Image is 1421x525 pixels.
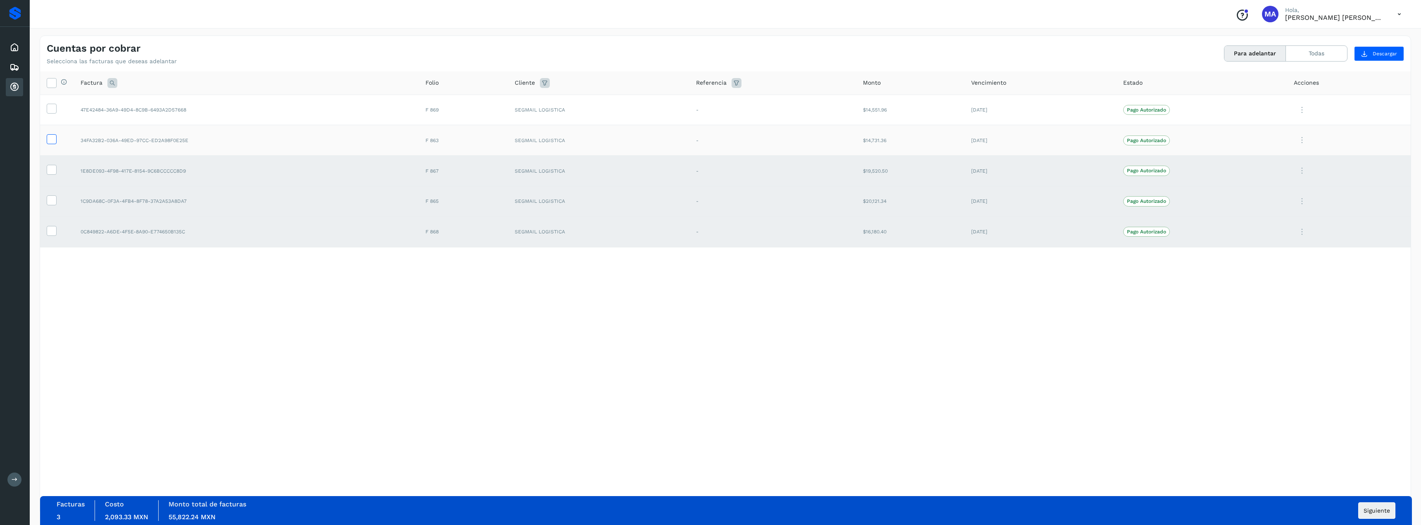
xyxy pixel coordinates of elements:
[508,156,689,186] td: SEGMAIL LOGISTICA
[689,186,857,216] td: -
[971,78,1006,87] span: Vencimiento
[81,78,102,87] span: Factura
[74,216,419,247] td: 0C849822-A6DE-4F5E-8A90-E774650B135C
[1127,107,1166,113] p: Pago Autorizado
[6,58,23,76] div: Embarques
[169,500,246,508] label: Monto total de facturas
[105,513,148,521] span: 2,093.33 MXN
[965,186,1116,216] td: [DATE]
[105,500,124,508] label: Costo
[696,78,727,87] span: Referencia
[419,125,508,156] td: F 863
[508,186,689,216] td: SEGMAIL LOGISTICA
[965,95,1116,125] td: [DATE]
[965,156,1116,186] td: [DATE]
[1127,138,1166,143] p: Pago Autorizado
[74,95,419,125] td: 47E42484-36A9-49D4-8C9B-6493A2D57668
[965,216,1116,247] td: [DATE]
[1285,14,1384,21] p: Marco Antonio Ortiz Jurado
[419,186,508,216] td: F 865
[856,216,965,247] td: $16,180.40
[856,156,965,186] td: $19,520.50
[965,125,1116,156] td: [DATE]
[856,186,965,216] td: $20,121.34
[856,95,965,125] td: $14,551.96
[419,156,508,186] td: F 867
[74,125,419,156] td: 34FA32B2-036A-49ED-97CC-ED2A98F0E25E
[1127,198,1166,204] p: Pago Autorizado
[508,95,689,125] td: SEGMAIL LOGISTICA
[57,513,60,521] span: 3
[425,78,439,87] span: Folio
[57,500,85,508] label: Facturas
[1123,78,1143,87] span: Estado
[1358,502,1395,519] button: Siguiente
[1373,50,1397,57] span: Descargar
[6,78,23,96] div: Cuentas por cobrar
[419,95,508,125] td: F 869
[169,513,216,521] span: 55,822.24 MXN
[47,43,140,55] h4: Cuentas por cobrar
[47,58,177,65] p: Selecciona las facturas que deseas adelantar
[1127,229,1166,235] p: Pago Autorizado
[689,95,857,125] td: -
[689,216,857,247] td: -
[515,78,535,87] span: Cliente
[689,156,857,186] td: -
[1127,168,1166,173] p: Pago Autorizado
[6,38,23,57] div: Inicio
[1364,508,1390,513] span: Siguiente
[863,78,881,87] span: Monto
[419,216,508,247] td: F 868
[1286,46,1347,61] button: Todas
[508,216,689,247] td: SEGMAIL LOGISTICA
[508,125,689,156] td: SEGMAIL LOGISTICA
[1354,46,1404,61] button: Descargar
[74,186,419,216] td: 1C9DA68C-0F3A-4FB4-8F78-37A2A53A8DA7
[1285,7,1384,14] p: Hola,
[856,125,965,156] td: $14,731.36
[74,156,419,186] td: 1E8DE093-4F98-417E-8154-9C6BCCCCC8D9
[689,125,857,156] td: -
[1294,78,1319,87] span: Acciones
[1224,46,1286,61] button: Para adelantar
